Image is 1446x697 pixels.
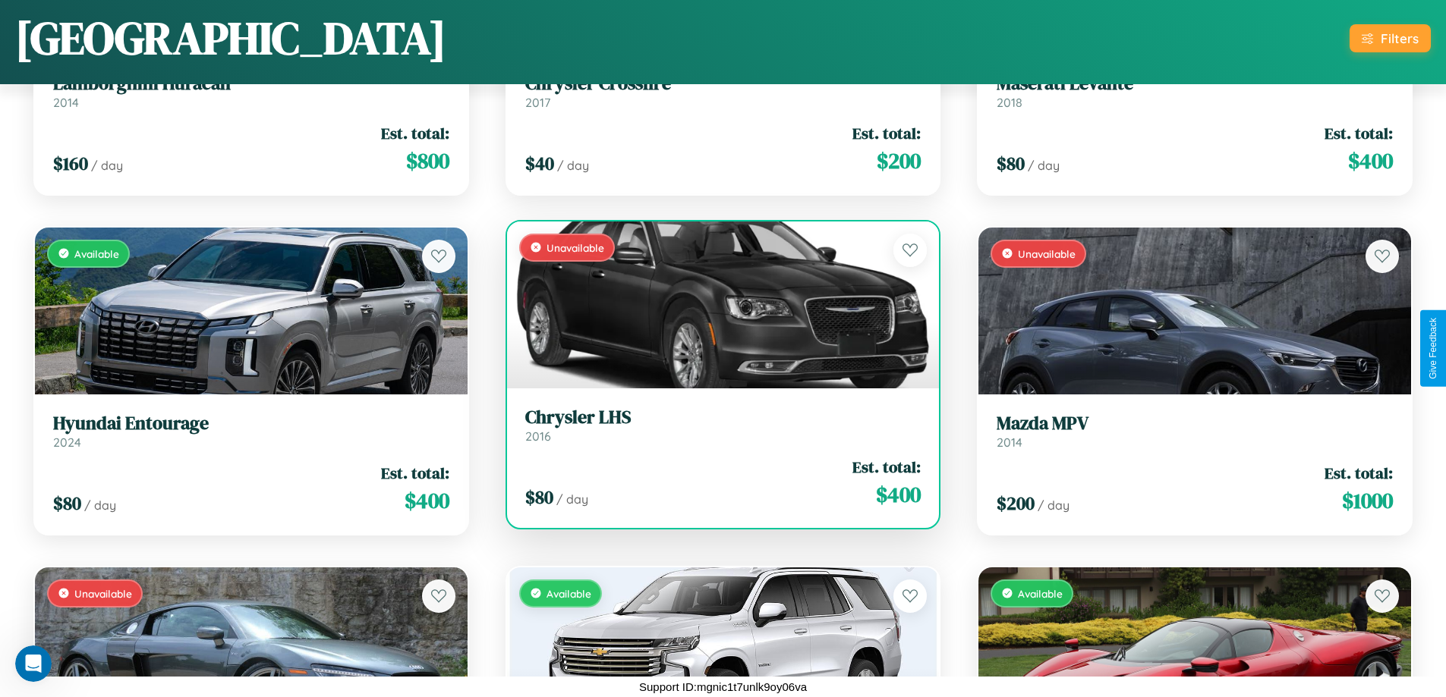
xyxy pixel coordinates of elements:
span: $ 400 [876,479,921,510]
h3: Chrysler Crossfire [525,73,921,95]
span: Unavailable [1018,247,1076,260]
iframe: Intercom live chat [15,645,52,682]
a: Maserati Levante2018 [997,73,1393,110]
span: $ 200 [877,146,921,176]
span: $ 800 [406,146,449,176]
span: Unavailable [547,241,604,254]
h3: Mazda MPV [997,413,1393,435]
span: 2024 [53,435,81,450]
p: Support ID: mgnic1t7unlk9oy06va [639,677,807,697]
a: Chrysler LHS2016 [525,407,921,444]
span: / day [556,491,588,507]
span: Est. total: [381,462,449,484]
span: $ 80 [53,491,81,516]
span: $ 160 [53,151,88,176]
a: Lamborghini Huracan2014 [53,73,449,110]
span: $ 200 [997,491,1035,516]
span: $ 80 [997,151,1025,176]
span: / day [84,498,116,513]
span: $ 400 [405,485,449,516]
a: Mazda MPV2014 [997,413,1393,450]
a: Hyundai Entourage2024 [53,413,449,450]
div: Give Feedback [1428,318,1438,379]
div: Filters [1381,30,1419,46]
span: Unavailable [74,587,132,600]
span: 2014 [997,435,1022,450]
h1: [GEOGRAPHIC_DATA] [15,7,446,69]
span: 2017 [525,95,550,110]
span: Available [74,247,119,260]
h3: Maserati Levante [997,73,1393,95]
span: Est. total: [1325,462,1393,484]
span: $ 80 [525,485,553,510]
span: 2014 [53,95,79,110]
span: / day [1038,498,1070,513]
span: Est. total: [381,122,449,144]
span: 2016 [525,429,551,444]
span: 2018 [997,95,1022,110]
span: $ 40 [525,151,554,176]
span: $ 400 [1348,146,1393,176]
button: Filters [1350,24,1431,52]
span: / day [557,158,589,173]
span: Available [547,587,591,600]
span: / day [1028,158,1060,173]
h3: Hyundai Entourage [53,413,449,435]
span: Est. total: [852,456,921,478]
span: / day [91,158,123,173]
span: Est. total: [1325,122,1393,144]
h3: Lamborghini Huracan [53,73,449,95]
span: Est. total: [852,122,921,144]
h3: Chrysler LHS [525,407,921,429]
span: Available [1018,587,1063,600]
a: Chrysler Crossfire2017 [525,73,921,110]
span: $ 1000 [1342,485,1393,516]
